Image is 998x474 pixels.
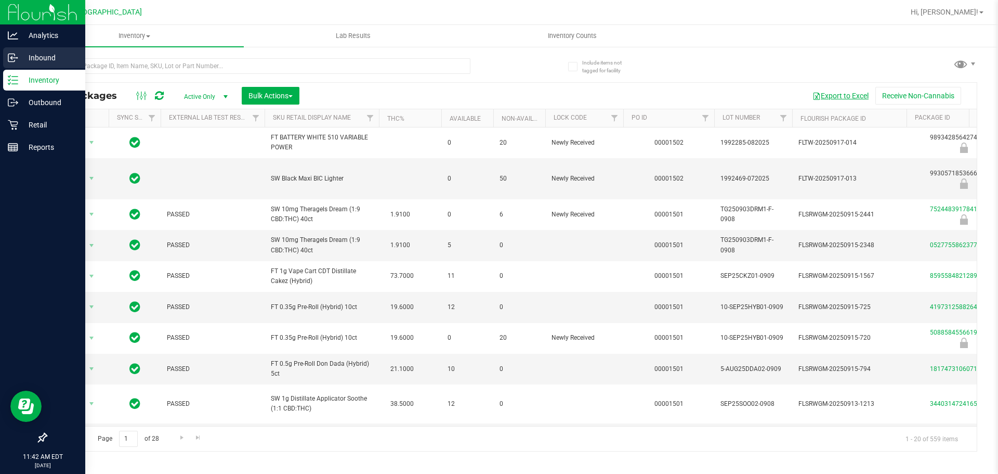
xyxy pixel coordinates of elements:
span: FT BATTERY WHITE 510 VARIABLE POWER [271,133,373,152]
span: PASSED [167,302,258,312]
span: PASSED [167,364,258,374]
p: Retail [18,119,81,131]
span: select [85,207,98,222]
a: 0527755862377640 [930,241,988,249]
a: Filter [697,109,714,127]
a: 00001502 [654,139,684,146]
a: 00001501 [654,334,684,341]
span: FLTW-20250917-013 [798,174,900,184]
span: 1992469-072025 [720,174,786,184]
a: Filter [247,109,265,127]
a: External Lab Test Result [169,114,251,121]
span: select [85,362,98,376]
span: 12 [448,302,487,312]
span: 6 [500,210,539,220]
inline-svg: Retail [8,120,18,130]
a: Non-Available [502,115,548,122]
a: PO ID [632,114,647,121]
span: FLSRWGM-20250913-1213 [798,399,900,409]
span: PASSED [167,210,258,220]
span: Inventory [25,31,244,41]
p: Reports [18,141,81,153]
span: In Sync [129,268,140,283]
button: Bulk Actions [242,87,299,105]
span: All Packages [54,90,127,101]
span: PASSED [167,240,258,250]
a: Lot Number [723,114,760,121]
span: 12 [448,399,487,409]
p: Inventory [18,74,81,86]
iframe: Resource center [10,391,42,422]
a: 7524483917841471 [930,206,988,213]
a: Filter [143,109,161,127]
span: In Sync [129,300,140,314]
span: 19.6000 [385,300,419,315]
span: Lab Results [322,31,385,41]
span: TG250903DRM1-F-0908 [720,235,786,255]
a: Filter [362,109,379,127]
span: 10-SEP25HYB01-0909 [720,333,786,343]
span: Newly Received [551,138,617,148]
span: Newly Received [551,174,617,184]
span: SEP25SOO02-0908 [720,399,786,409]
span: SW 10mg Theragels Dream (1:9 CBD:THC) 40ct [271,235,373,255]
a: Sku Retail Display Name [273,114,351,121]
a: 3440314724165857 [930,400,988,407]
span: 20 [500,333,539,343]
p: 11:42 AM EDT [5,452,81,462]
a: 8595584821289311 [930,272,988,279]
span: 1.9100 [385,238,415,253]
a: Lock Code [554,114,587,121]
a: 1817473106071669 [930,365,988,373]
a: Go to the next page [174,431,189,445]
a: 00001501 [654,365,684,373]
span: FT 0.35g Pre-Roll (Hybrid) 10ct [271,302,373,312]
span: In Sync [129,135,140,150]
span: PASSED [167,271,258,281]
a: Lab Results [244,25,463,47]
span: SW 1g Distillate Applicator Soothe (1:1 CBD:THC) [271,394,373,414]
span: In Sync [129,171,140,186]
span: 20 [500,138,539,148]
span: FLSRWGM-20250915-1567 [798,271,900,281]
span: In Sync [129,330,140,345]
span: Hi, [PERSON_NAME]! [911,8,978,16]
span: Include items not tagged for facility [582,59,634,74]
span: PASSED [167,333,258,343]
span: 0 [448,333,487,343]
span: Inventory Counts [534,31,611,41]
a: Sync Status [117,114,157,121]
span: 1.9100 [385,207,415,222]
p: Outbound [18,96,81,109]
span: In Sync [129,238,140,252]
p: [DATE] [5,462,81,469]
span: 1992285-082025 [720,138,786,148]
span: In Sync [129,396,140,411]
p: Inbound [18,52,81,64]
span: FLSRWGM-20250915-725 [798,302,900,312]
span: select [85,238,98,253]
a: Go to the last page [191,431,206,445]
span: 0 [448,138,487,148]
button: Export to Excel [806,87,875,105]
span: Newly Received [551,210,617,220]
span: 21.1000 [385,362,419,377]
span: FLSRWGM-20250915-794 [798,364,900,374]
span: 1 - 20 of 559 items [897,431,966,446]
a: 00001502 [654,175,684,182]
a: Inventory Counts [463,25,681,47]
span: SW 10mg Theragels Dream (1:9 CBD:THC) 40ct [271,204,373,224]
inline-svg: Analytics [8,30,18,41]
a: Package ID [915,114,950,121]
inline-svg: Reports [8,142,18,152]
span: 0 [500,399,539,409]
span: FLSRWGM-20250915-720 [798,333,900,343]
span: 50 [500,174,539,184]
span: select [85,331,98,345]
a: Filter [606,109,623,127]
button: Receive Non-Cannabis [875,87,961,105]
span: select [85,396,98,411]
a: 00001501 [654,241,684,249]
span: SW Black Maxi BIC Lighter [271,174,373,184]
a: Inventory [25,25,244,47]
